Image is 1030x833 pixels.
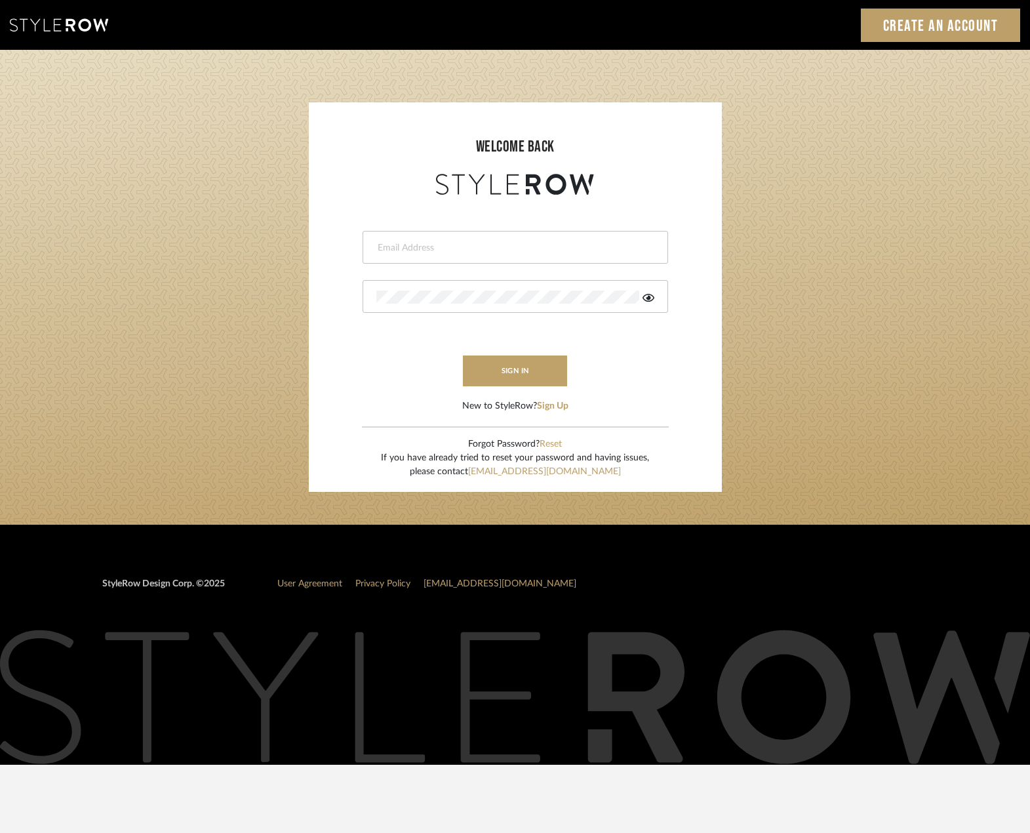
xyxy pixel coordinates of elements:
input: Email Address [376,241,651,254]
div: If you have already tried to reset your password and having issues, please contact [381,451,649,479]
a: Create an Account [861,9,1021,42]
div: New to StyleRow? [462,399,568,413]
button: Sign Up [537,399,568,413]
a: [EMAIL_ADDRESS][DOMAIN_NAME] [468,467,621,476]
div: Forgot Password? [381,437,649,451]
a: User Agreement [277,579,342,588]
a: Privacy Policy [355,579,410,588]
a: [EMAIL_ADDRESS][DOMAIN_NAME] [424,579,576,588]
button: Reset [540,437,562,451]
div: StyleRow Design Corp. ©2025 [102,577,225,601]
div: welcome back [322,135,709,159]
button: sign in [463,356,568,386]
